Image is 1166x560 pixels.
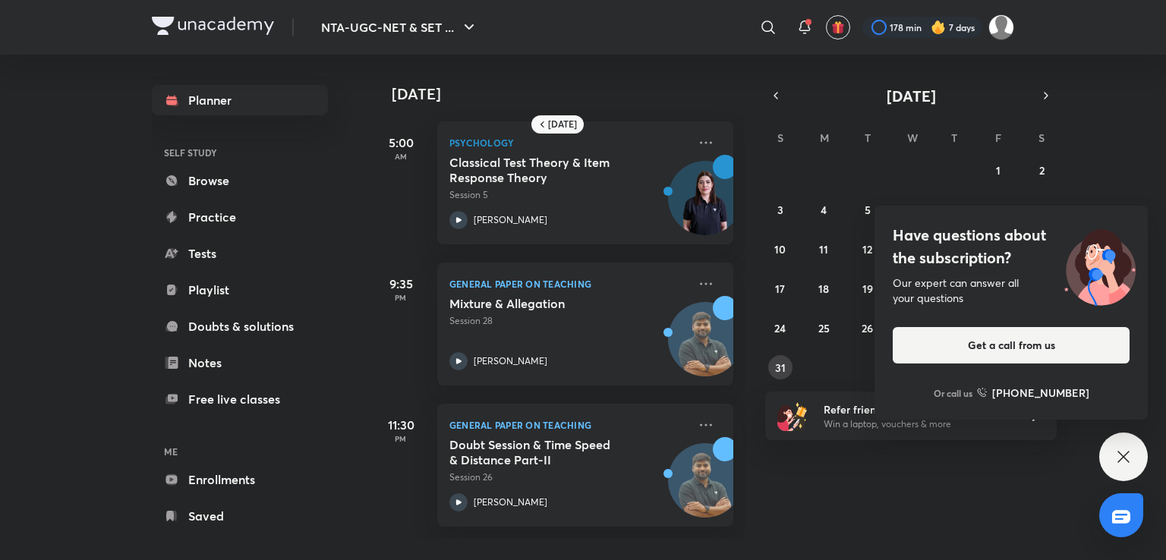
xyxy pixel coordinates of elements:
button: August 11, 2025 [811,237,836,261]
button: August 2, 2025 [1029,158,1054,182]
abbr: Monday [820,131,829,145]
a: Practice [152,202,328,232]
p: Or call us [934,386,972,400]
button: August 25, 2025 [811,316,836,340]
button: August 5, 2025 [856,197,880,222]
p: Session 26 [449,470,688,484]
h5: Doubt Session & Time Speed & Distance Part-II [449,437,638,467]
p: [PERSON_NAME] [474,496,547,509]
img: ttu_illustration_new.svg [1052,224,1148,306]
a: [PHONE_NUMBER] [977,385,1089,401]
h6: ME [152,439,328,464]
h4: Have questions about the subscription? [893,224,1130,269]
h5: Mixture & Allegation [449,296,638,311]
a: Playlist [152,275,328,305]
abbr: August 31, 2025 [775,360,786,375]
a: Enrollments [152,464,328,495]
button: August 4, 2025 [811,197,836,222]
p: AM [370,152,431,161]
p: Session 28 [449,314,688,328]
h6: Refer friends [824,401,1010,417]
button: NTA-UGC-NET & SET ... [312,12,487,42]
button: August 6, 2025 [899,197,923,222]
a: Planner [152,85,328,115]
div: Our expert can answer all your questions [893,275,1130,306]
abbr: August 10, 2025 [774,242,786,256]
button: August 3, 2025 [768,197,793,222]
abbr: August 24, 2025 [774,321,786,335]
a: Tests [152,238,328,269]
button: August 10, 2025 [768,237,793,261]
h5: Classical Test Theory & Item Response Theory [449,155,638,185]
abbr: Friday [995,131,1001,145]
img: Company Logo [152,17,274,35]
span: [DATE] [887,86,936,106]
h5: 5:00 [370,134,431,152]
abbr: August 11, 2025 [819,242,828,256]
button: August 12, 2025 [856,237,880,261]
button: Get a call from us [893,327,1130,363]
h6: [DATE] [548,118,577,131]
abbr: August 4, 2025 [821,203,827,217]
button: August 24, 2025 [768,316,793,340]
abbr: August 17, 2025 [775,282,785,296]
abbr: August 26, 2025 [862,321,873,335]
button: August 26, 2025 [856,316,880,340]
abbr: Thursday [951,131,957,145]
p: [PERSON_NAME] [474,354,547,368]
abbr: August 3, 2025 [777,203,783,217]
abbr: August 7, 2025 [952,203,957,217]
abbr: August 19, 2025 [862,282,873,296]
abbr: Wednesday [907,131,918,145]
h5: 11:30 [370,416,431,434]
a: Company Logo [152,17,274,39]
abbr: August 8, 2025 [995,203,1001,217]
abbr: August 6, 2025 [908,203,914,217]
a: Doubts & solutions [152,311,328,341]
button: August 17, 2025 [768,276,793,300]
p: Session 5 [449,188,688,202]
abbr: Sunday [777,131,783,145]
button: August 8, 2025 [986,197,1010,222]
p: PM [370,293,431,302]
a: Saved [152,501,328,531]
a: Free live classes [152,384,328,414]
h6: SELF STUDY [152,140,328,165]
a: Notes [152,348,328,378]
img: Avatar [669,169,742,242]
p: Win a laptop, vouchers & more [824,417,1010,431]
abbr: August 1, 2025 [996,163,1001,178]
h6: [PHONE_NUMBER] [992,385,1089,401]
p: Psychology [449,134,688,152]
abbr: August 12, 2025 [862,242,872,256]
button: August 19, 2025 [856,276,880,300]
h5: 9:35 [370,275,431,293]
img: Avatar [669,310,742,383]
button: August 1, 2025 [986,158,1010,182]
abbr: August 25, 2025 [818,321,830,335]
p: General Paper on Teaching [449,275,688,293]
img: Atia khan [988,14,1014,40]
button: August 18, 2025 [811,276,836,300]
img: avatar [831,20,845,34]
button: August 31, 2025 [768,355,793,379]
abbr: August 2, 2025 [1039,163,1045,178]
button: [DATE] [786,85,1035,106]
abbr: August 18, 2025 [818,282,829,296]
button: avatar [826,15,850,39]
img: referral [777,401,808,431]
a: Browse [152,165,328,196]
abbr: August 5, 2025 [865,203,871,217]
img: Avatar [669,451,742,524]
abbr: Saturday [1038,131,1045,145]
abbr: Tuesday [865,131,871,145]
h4: [DATE] [392,85,748,103]
p: General Paper on Teaching [449,416,688,434]
button: August 7, 2025 [942,197,966,222]
abbr: August 9, 2025 [1038,203,1045,217]
p: PM [370,434,431,443]
button: August 9, 2025 [1029,197,1054,222]
p: [PERSON_NAME] [474,213,547,227]
img: streak [931,20,946,35]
